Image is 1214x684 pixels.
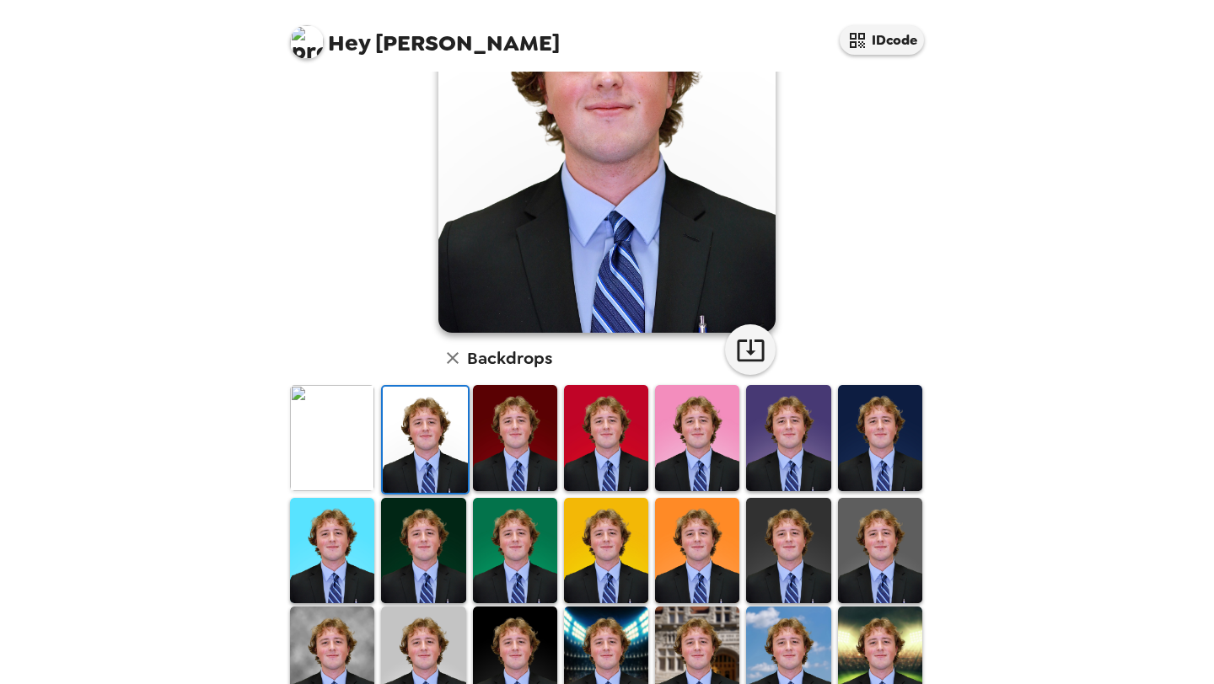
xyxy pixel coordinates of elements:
span: [PERSON_NAME] [290,17,560,55]
button: IDcode [840,25,924,55]
span: Hey [328,28,370,58]
img: profile pic [290,25,324,59]
img: Original [290,385,374,490]
h6: Backdrops [467,345,552,371]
